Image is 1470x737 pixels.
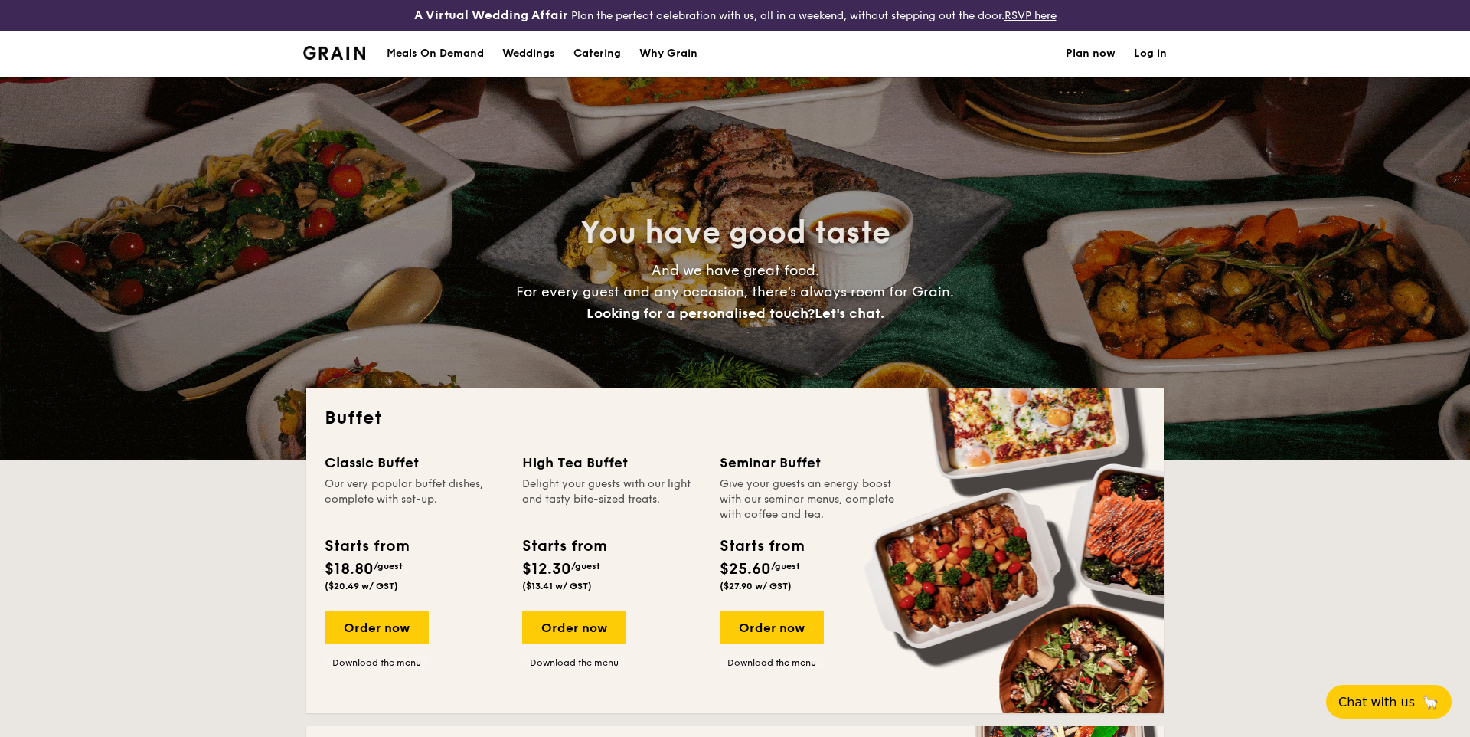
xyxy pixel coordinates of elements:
[414,6,568,25] h4: A Virtual Wedding Affair
[586,305,815,322] span: Looking for a personalised touch?
[325,452,504,473] div: Classic Buffet
[522,477,701,522] div: Delight your guests with our light and tasty bite-sized treats.
[325,406,1145,431] h2: Buffet
[573,31,621,77] h1: Catering
[374,561,403,572] span: /guest
[720,477,899,522] div: Give your guests an energy boost with our seminar menus, complete with coffee and tea.
[522,657,626,669] a: Download the menu
[720,535,803,558] div: Starts from
[522,452,701,473] div: High Tea Buffet
[771,561,800,572] span: /guest
[387,31,484,77] div: Meals On Demand
[325,477,504,522] div: Our very popular buffet dishes, complete with set-up.
[639,31,697,77] div: Why Grain
[720,581,792,591] span: ($27.90 w/ GST)
[1326,685,1452,719] button: Chat with us🦙
[522,581,592,591] span: ($13.41 w/ GST)
[325,657,429,669] a: Download the menu
[571,561,600,572] span: /guest
[1004,9,1057,22] a: RSVP here
[493,31,564,77] a: Weddings
[815,305,884,322] span: Let's chat.
[1134,31,1167,77] a: Log in
[294,6,1176,25] div: Plan the perfect celebration with us, all in a weekend, without stepping out the door.
[522,560,571,578] span: $12.30
[522,535,606,558] div: Starts from
[1421,693,1439,711] span: 🦙
[720,560,771,578] span: $25.60
[522,611,626,644] div: Order now
[325,560,374,578] span: $18.80
[377,31,493,77] a: Meals On Demand
[630,31,707,77] a: Why Grain
[580,215,890,251] span: You have good taste
[303,46,365,60] img: Grain
[1338,695,1415,709] span: Chat with us
[502,31,555,77] div: Weddings
[325,611,429,644] div: Order now
[720,452,899,473] div: Seminar Buffet
[325,581,398,591] span: ($20.49 w/ GST)
[720,657,824,669] a: Download the menu
[516,262,954,322] span: And we have great food. For every guest and any occasion, there’s always room for Grain.
[720,611,824,644] div: Order now
[303,46,365,60] a: Logotype
[325,535,408,558] div: Starts from
[564,31,630,77] a: Catering
[1066,31,1116,77] a: Plan now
